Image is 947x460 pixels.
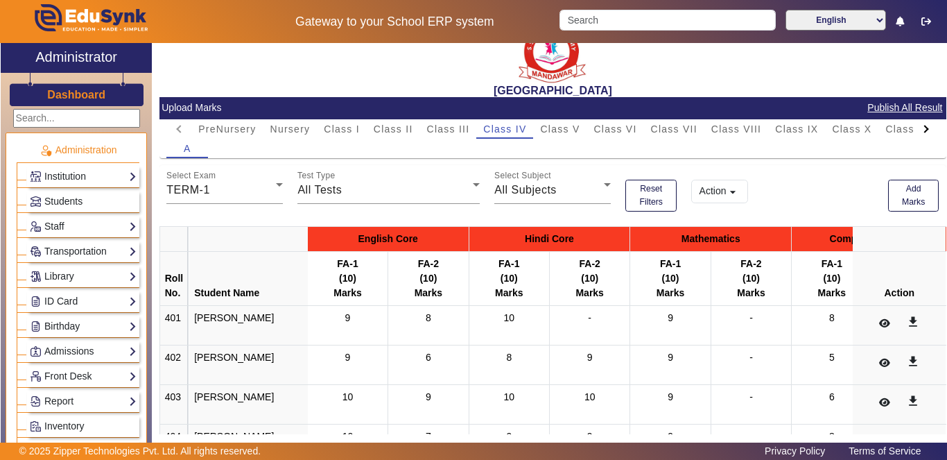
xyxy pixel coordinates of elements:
[587,431,593,442] span: 9
[540,124,580,134] span: Class V
[426,312,431,323] span: 8
[31,421,41,432] img: Inventory.png
[630,251,711,305] th: FA-1
[189,251,309,305] th: Student Name
[906,394,920,408] mat-icon: get_app
[691,180,748,203] button: Action
[853,251,946,305] th: Action
[842,442,928,460] a: Terms of Service
[888,180,939,212] button: Add Marks
[829,352,835,363] span: 5
[159,384,188,424] td: 403
[749,391,753,402] span: -
[270,124,311,134] span: Nursery
[35,49,117,65] h2: Administrator
[726,185,740,199] mat-icon: arrow_drop_down
[555,286,625,300] div: Marks
[307,251,388,305] th: FA-1
[159,345,188,384] td: 402
[189,305,309,345] td: [PERSON_NAME]
[885,124,928,134] span: Class XI
[668,312,673,323] span: 9
[159,97,946,119] mat-card-header: Upload Marks
[711,251,791,305] th: FA-2
[630,226,792,251] th: Mathematics
[506,352,512,363] span: 8
[866,99,944,117] button: Publish All Result
[324,124,360,134] span: Class I
[651,124,697,134] span: Class VII
[189,384,309,424] td: [PERSON_NAME]
[906,434,920,448] mat-icon: get_app
[587,352,593,363] span: 9
[46,87,106,102] a: Dashboard
[30,418,137,434] a: Inventory
[44,196,82,207] span: Students
[426,391,431,402] span: 9
[159,305,188,345] td: 401
[518,19,587,84] img: O09iu7wnZwgAAAABJRU5ErkJggg==
[711,124,761,134] span: Class VIII
[749,352,753,363] span: -
[668,352,673,363] span: 9
[245,15,546,29] h5: Gateway to your School ERP system
[829,391,835,402] span: 6
[19,444,261,459] p: © 2025 Zipper Technologies Pvt. Ltd. All rights reserved.
[427,124,470,134] span: Class III
[635,286,705,300] div: Marks
[307,226,469,251] th: English Core
[635,271,705,286] div: (10)
[716,271,786,286] div: (10)
[13,109,140,128] input: Search...
[494,171,551,180] mat-label: Select Subject
[668,431,673,442] span: 9
[159,251,188,305] th: Roll No.
[504,391,515,402] span: 10
[393,286,463,300] div: Marks
[716,286,786,300] div: Marks
[426,431,431,442] span: 7
[474,271,544,286] div: (10)
[44,420,85,432] span: Inventory
[426,352,431,363] span: 6
[829,312,835,323] span: 8
[584,391,596,402] span: 10
[342,391,354,402] span: 10
[593,124,636,134] span: Class VI
[906,355,920,368] mat-icon: get_app
[588,312,591,323] span: -
[166,184,210,196] span: TERM-1
[483,124,526,134] span: Class IV
[504,312,515,323] span: 10
[345,312,351,323] span: 9
[198,124,256,134] span: PreNursery
[40,144,52,157] img: Administration.png
[297,171,336,180] mat-label: Test Type
[549,251,629,305] th: FA-2
[832,124,871,134] span: Class X
[313,271,383,286] div: (10)
[469,226,630,251] th: Hindi Core
[668,391,673,402] span: 9
[906,315,920,329] mat-icon: get_app
[792,251,872,305] th: FA-1
[166,171,216,180] mat-label: Select Exam
[31,196,41,207] img: Students.png
[345,352,351,363] span: 9
[625,180,677,212] button: Reset Filters
[749,312,753,323] span: -
[47,88,105,101] h3: Dashboard
[506,431,512,442] span: 9
[17,143,139,157] p: Administration
[555,271,625,286] div: (10)
[313,286,383,300] div: Marks
[474,286,544,300] div: Marks
[469,251,549,305] th: FA-1
[797,271,867,286] div: (10)
[749,431,753,442] span: -
[189,345,309,384] td: [PERSON_NAME]
[374,124,413,134] span: Class II
[494,184,557,196] span: All Subjects
[297,184,342,196] span: All Tests
[758,442,832,460] a: Privacy Policy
